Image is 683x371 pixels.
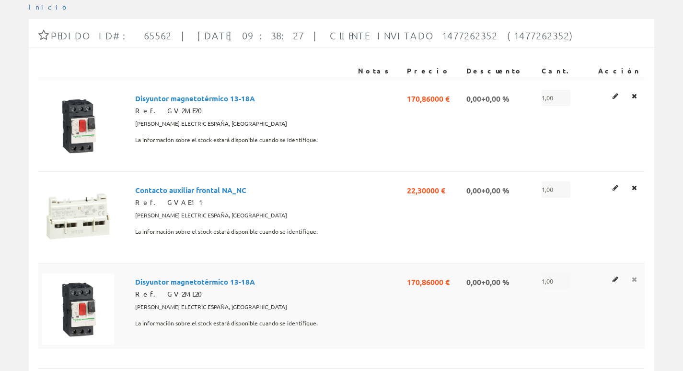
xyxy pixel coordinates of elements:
[466,181,509,198] span: 0,00+0,00 %
[29,2,69,11] a: Inicio
[538,62,586,80] th: Cant.
[135,198,350,207] div: Ref. GVAE11
[610,181,621,194] a: Editar
[135,315,318,332] span: La información sobre el stock estará disponible cuando se identifique.
[135,207,287,224] span: [PERSON_NAME] ELECTRIC ESPAÑA, [GEOGRAPHIC_DATA]
[629,181,640,194] a: Eliminar
[407,273,450,289] span: 170,86000 €
[135,224,318,240] span: La información sobre el stock estará disponible cuando se identifique.
[135,289,350,299] div: Ref. GV2ME20
[542,181,570,198] span: 1,00
[42,90,114,162] img: Foto artículo Disyuntor magnetotérmico 13-18A (150x150)
[42,273,114,345] img: Foto artículo Disyuntor magnetotérmico 13-18A (150x150)
[135,106,350,116] div: Ref. GV2ME20
[135,273,255,289] span: Disyuntor magnetotérmico 13-18A
[629,273,640,286] a: Eliminar
[610,273,621,286] a: Editar
[403,62,463,80] th: Precio
[51,30,577,41] span: Pedido ID#: 65562 | [DATE] 09:38:27 | Cliente Invitado 1477262352 (1477262352)
[407,90,450,106] span: 170,86000 €
[542,90,570,106] span: 1,00
[463,62,538,80] th: Descuento
[135,181,246,198] span: Contacto auxiliar frontal NA_NC
[542,273,570,289] span: 1,00
[135,132,318,148] span: La información sobre el stock estará disponible cuando se identifique.
[135,299,287,315] span: [PERSON_NAME] ELECTRIC ESPAÑA, [GEOGRAPHIC_DATA]
[407,181,445,198] span: 22,30000 €
[354,62,403,80] th: Notas
[586,62,645,80] th: Acción
[135,116,287,132] span: [PERSON_NAME] ELECTRIC ESPAÑA, [GEOGRAPHIC_DATA]
[466,90,509,106] span: 0,00+0,00 %
[135,90,255,106] span: Disyuntor magnetotérmico 13-18A
[42,181,114,253] img: Foto artículo Contacto auxiliar frontal NA_NC (150x150)
[466,273,509,289] span: 0,00+0,00 %
[629,90,640,102] a: Eliminar
[610,90,621,102] a: Editar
